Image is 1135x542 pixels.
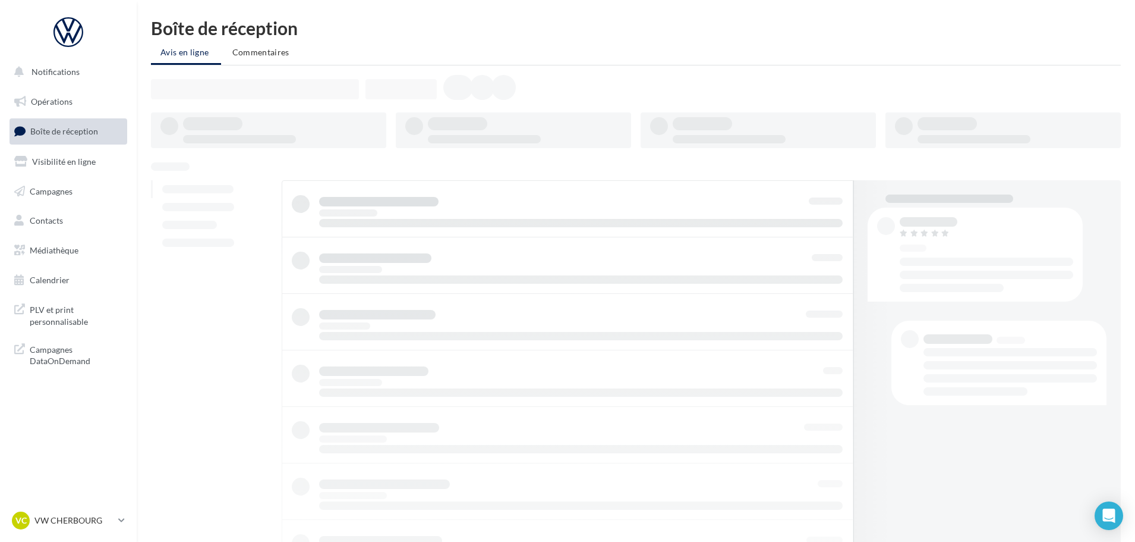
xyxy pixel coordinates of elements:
[31,96,72,106] span: Opérations
[31,67,80,77] span: Notifications
[30,186,72,196] span: Campagnes
[7,149,130,174] a: Visibilité en ligne
[30,275,70,285] span: Calendrier
[32,156,96,167] span: Visibilité en ligne
[30,302,122,327] span: PLV et print personnalisable
[10,509,127,532] a: VC VW CHERBOURG
[7,337,130,372] a: Campagnes DataOnDemand
[7,118,130,144] a: Boîte de réception
[7,179,130,204] a: Campagnes
[15,515,27,527] span: VC
[7,268,130,293] a: Calendrier
[30,126,98,136] span: Boîte de réception
[232,47,289,57] span: Commentaires
[34,515,113,527] p: VW CHERBOURG
[30,215,63,225] span: Contacts
[151,19,1121,37] div: Boîte de réception
[7,208,130,233] a: Contacts
[30,342,122,367] span: Campagnes DataOnDemand
[7,238,130,263] a: Médiathèque
[7,59,125,84] button: Notifications
[30,245,78,255] span: Médiathèque
[7,297,130,332] a: PLV et print personnalisable
[1095,502,1123,530] div: Open Intercom Messenger
[7,89,130,114] a: Opérations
